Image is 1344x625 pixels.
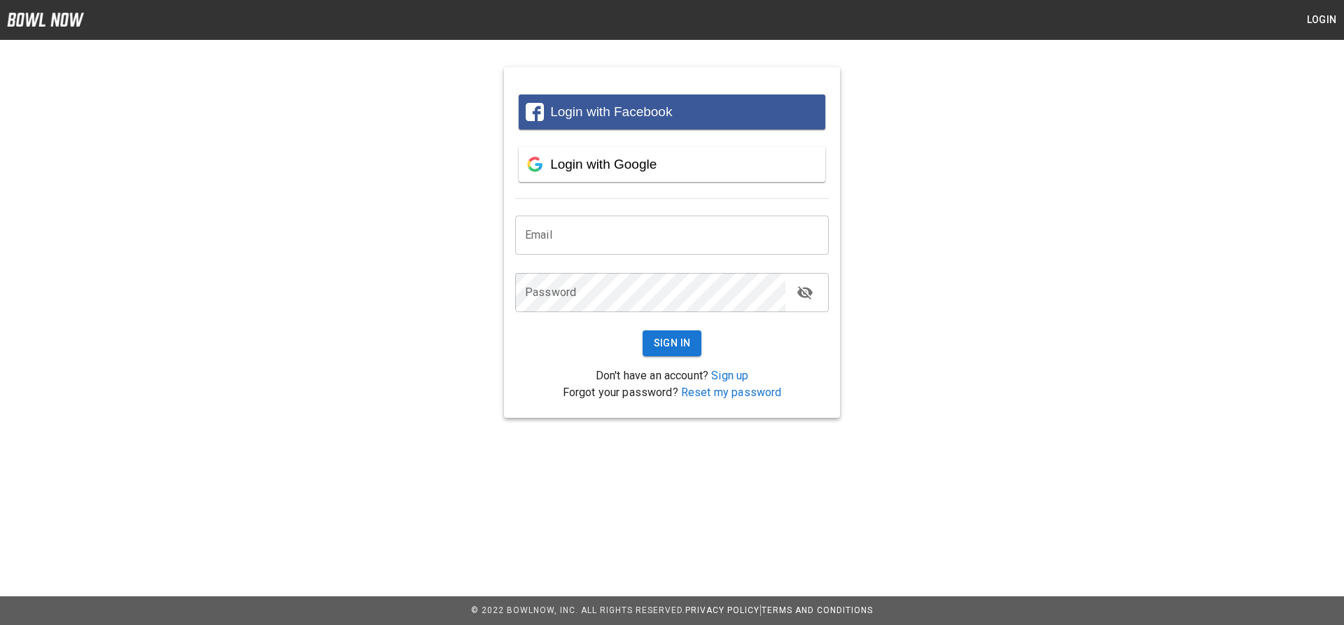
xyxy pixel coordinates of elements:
[681,386,782,399] a: Reset my password
[762,605,873,615] a: Terms and Conditions
[515,367,829,384] p: Don't have an account?
[643,330,702,356] button: Sign In
[550,157,657,171] span: Login with Google
[519,147,825,182] button: Login with Google
[550,104,672,119] span: Login with Facebook
[515,384,829,401] p: Forgot your password?
[685,605,759,615] a: Privacy Policy
[7,13,84,27] img: logo
[519,94,825,129] button: Login with Facebook
[791,279,819,307] button: toggle password visibility
[1299,7,1344,33] button: Login
[471,605,685,615] span: © 2022 BowlNow, Inc. All Rights Reserved.
[711,369,748,382] a: Sign up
